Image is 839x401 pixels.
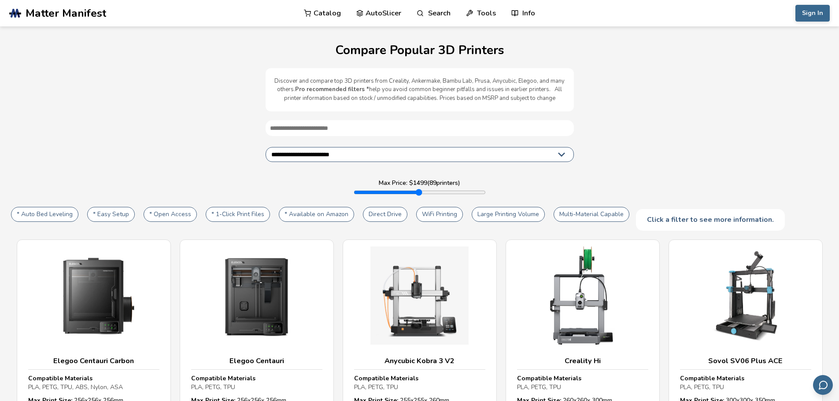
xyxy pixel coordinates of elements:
[354,383,398,391] span: PLA, PETG, TPU
[11,207,78,222] button: * Auto Bed Leveling
[472,207,545,222] button: Large Printing Volume
[191,374,255,383] strong: Compatible Materials
[379,180,460,187] label: Max Price: $ 1499 ( 89 printers)
[295,85,369,93] b: Pro recommended filters *
[274,77,565,103] p: Discover and compare top 3D printers from Creality, Ankermake, Bambu Lab, Prusa, Anycubic, Elegoo...
[517,374,581,383] strong: Compatible Materials
[354,374,418,383] strong: Compatible Materials
[144,207,197,222] button: * Open Access
[191,383,235,391] span: PLA, PETG, TPU
[26,7,106,19] span: Matter Manifest
[206,207,270,222] button: * 1-Click Print Files
[680,357,811,365] h3: Sovol SV06 Plus ACE
[279,207,354,222] button: * Available on Amazon
[680,374,744,383] strong: Compatible Materials
[813,375,833,395] button: Send feedback via email
[363,207,407,222] button: Direct Drive
[554,207,629,222] button: Multi-Material Capable
[9,44,830,57] h1: Compare Popular 3D Printers
[795,5,830,22] button: Sign In
[517,383,561,391] span: PLA, PETG, TPU
[87,207,135,222] button: * Easy Setup
[28,374,92,383] strong: Compatible Materials
[517,357,648,365] h3: Creality Hi
[680,383,724,391] span: PLA, PETG, TPU
[416,207,463,222] button: WiFi Printing
[354,357,485,365] h3: Anycubic Kobra 3 V2
[191,357,322,365] h3: Elegoo Centauri
[28,383,123,391] span: PLA, PETG, TPU, ABS, Nylon, ASA
[636,209,785,230] div: Click a filter to see more information.
[28,357,159,365] h3: Elegoo Centauri Carbon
